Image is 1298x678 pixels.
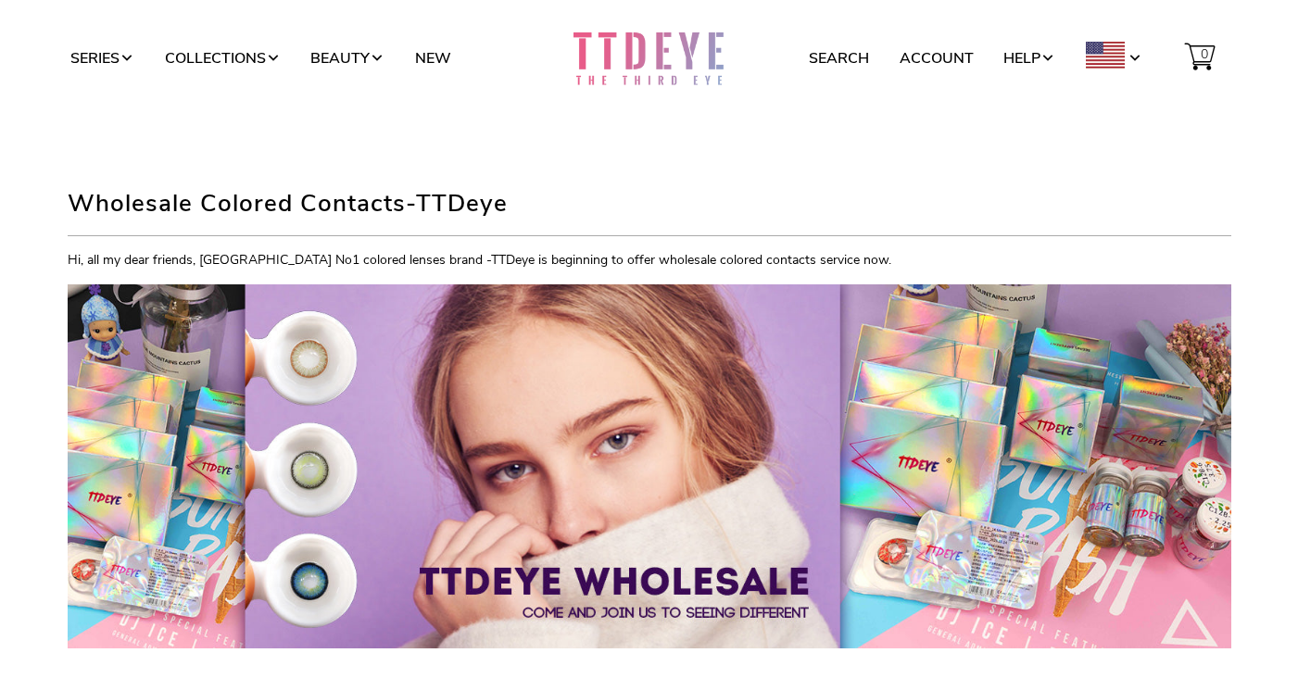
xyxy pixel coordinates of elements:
[1173,41,1228,76] a: 0
[1196,37,1213,72] span: 0
[68,250,1231,270] p: Hi, all my dear friends, [GEOGRAPHIC_DATA] No1 colored lenses brand -TTDeye is beginning to offer...
[1086,42,1125,68] img: USD.png
[809,41,869,76] a: Search
[68,284,1231,648] img: TTDeye Color Contacts Wholesale
[1003,41,1055,76] a: Help
[310,41,384,76] a: Beauty
[900,41,974,76] a: Account
[165,41,281,76] a: Collections
[415,41,451,76] a: New
[70,41,134,76] a: Series
[68,182,1231,221] h1: Wholesale Colored Contacts-TTDeye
